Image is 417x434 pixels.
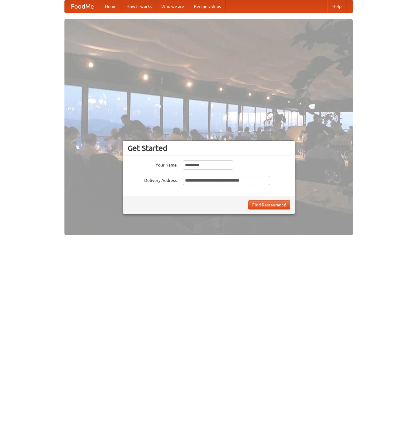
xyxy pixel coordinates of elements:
a: Recipe videos [189,0,226,13]
a: Who we are [156,0,189,13]
a: FoodMe [65,0,100,13]
label: Delivery Address [128,176,177,183]
button: Find Restaurants! [248,200,290,209]
a: Help [327,0,346,13]
label: Your Name [128,160,177,168]
a: Home [100,0,122,13]
h3: Get Started [128,144,290,153]
a: How it works [122,0,156,13]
